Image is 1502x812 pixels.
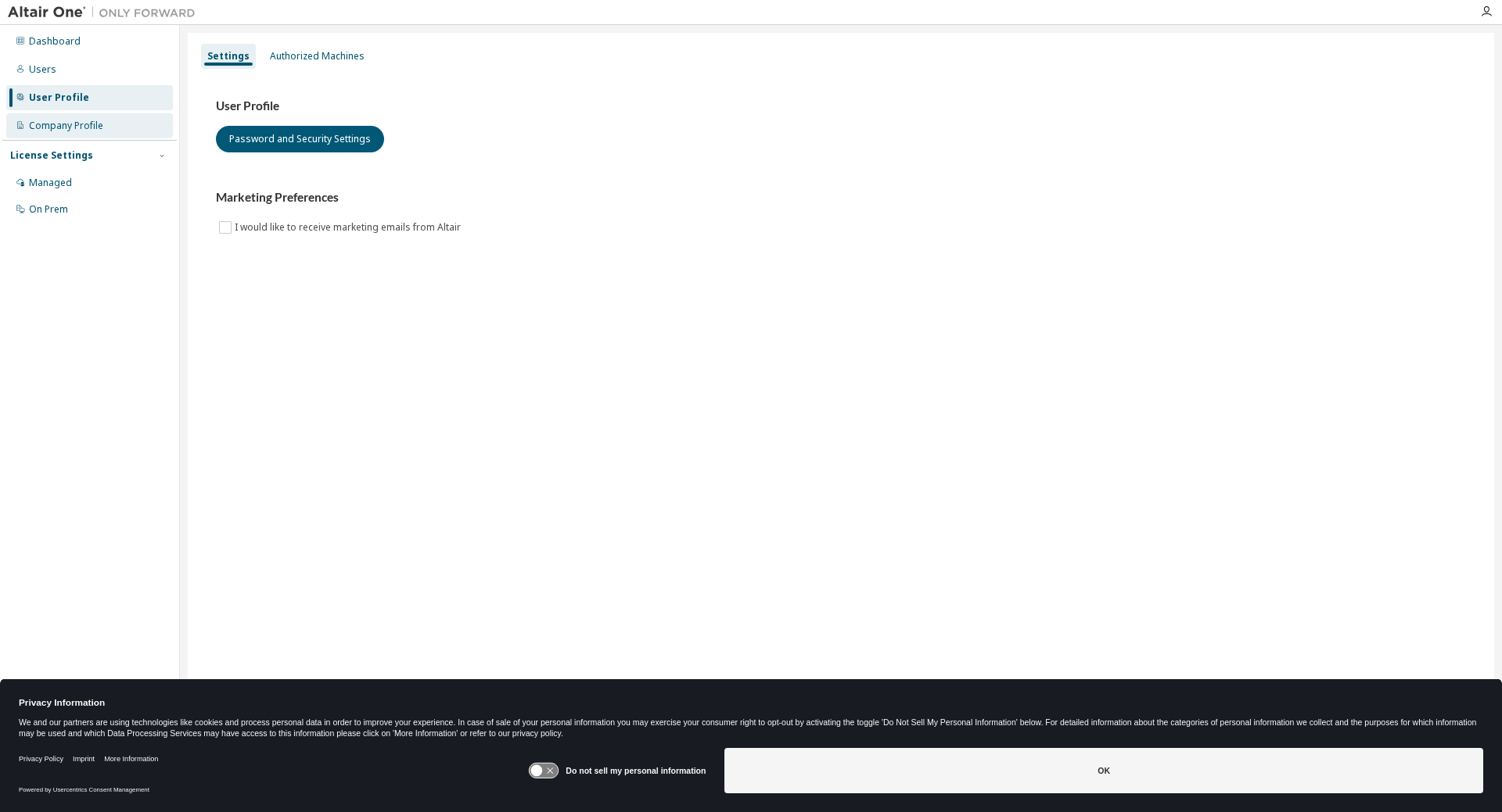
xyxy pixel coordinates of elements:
div: Settings [207,50,250,63]
label: I would like to receive marketing emails from Altair [235,218,464,237]
h3: User Profile [216,98,1466,114]
div: Dashboard [29,35,81,48]
div: Company Profile [29,120,103,132]
div: Managed [29,177,72,189]
button: Password and Security Settings [216,126,384,152]
img: Altair One [8,5,203,20]
div: User Profile [29,91,89,104]
div: Authorized Machines [270,50,365,63]
div: Users [29,63,56,76]
div: License Settings [10,149,93,162]
h3: Marketing Preferences [216,190,1466,206]
div: On Prem [29,203,68,216]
